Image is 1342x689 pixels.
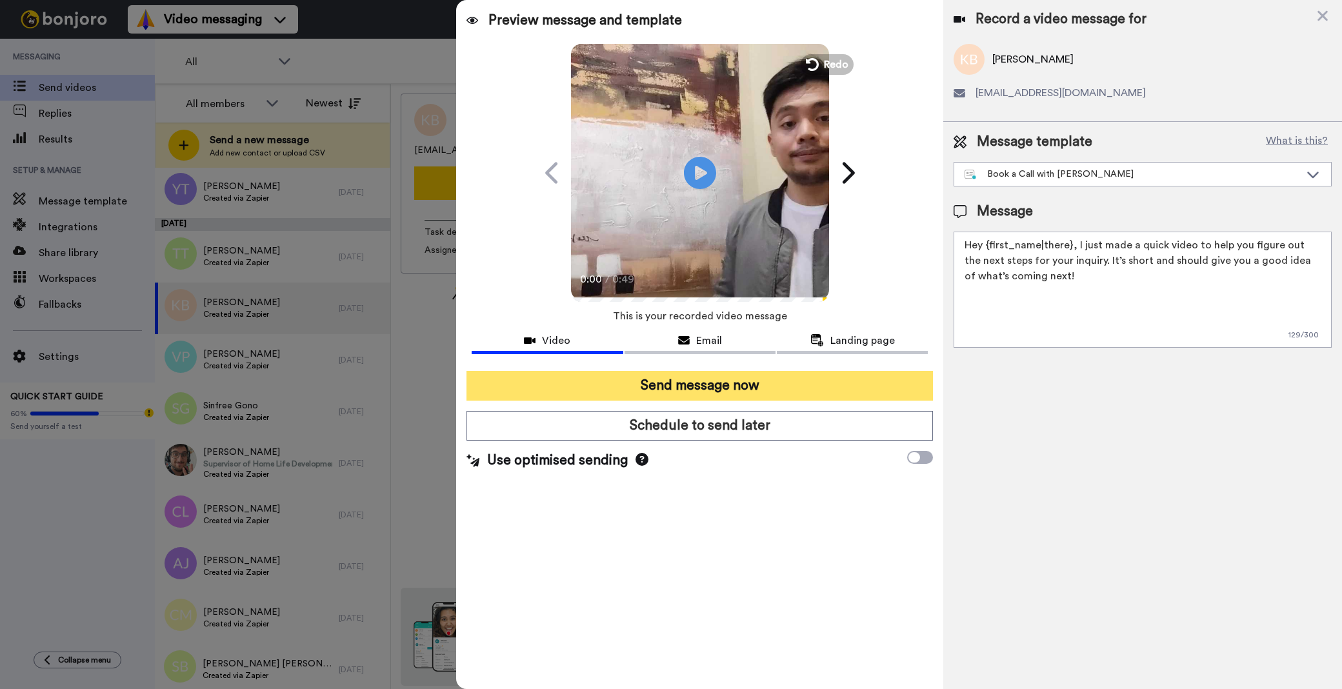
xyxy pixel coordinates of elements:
[696,333,722,348] span: Email
[977,202,1033,221] span: Message
[830,333,895,348] span: Landing page
[605,272,610,287] span: /
[1262,132,1332,152] button: What is this?
[976,85,1146,101] span: [EMAIL_ADDRESS][DOMAIN_NAME]
[977,132,1092,152] span: Message template
[965,168,1300,181] div: Book a Call with [PERSON_NAME]
[466,371,933,401] button: Send message now
[487,451,628,470] span: Use optimised sending
[19,27,239,70] div: message notification from Grant, 6w ago. Thanks for being with us for 4 months - it's flown by! H...
[542,333,570,348] span: Video
[612,272,635,287] span: 0:49
[56,37,223,50] p: Thanks for being with us for 4 months - it's flown by! How can we make the next 4 months even bet...
[580,272,603,287] span: 0:00
[29,39,50,59] img: Profile image for Grant
[954,232,1332,348] textarea: Hey {first_name|there}, I just made a quick video to help you figure out the next steps for your ...
[56,50,223,61] p: Message from Grant, sent 6w ago
[965,170,977,180] img: nextgen-template.svg
[613,302,787,330] span: This is your recorded video message
[466,411,933,441] button: Schedule to send later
